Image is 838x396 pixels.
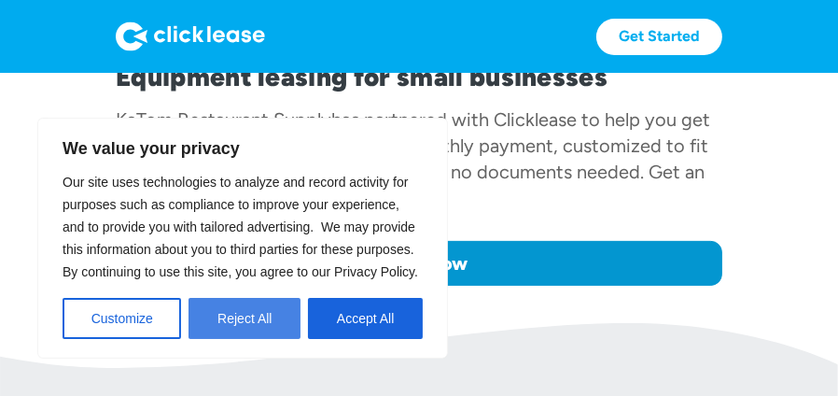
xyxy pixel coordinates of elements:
img: Logo [116,21,265,51]
p: We value your privacy [63,137,423,160]
div: We value your privacy [37,118,448,359]
h1: Equipment leasing for small businesses [116,62,722,92]
div: KaTom Restaurant Supply [116,108,331,131]
button: Customize [63,298,181,339]
button: Accept All [308,298,423,339]
span: Our site uses technologies to analyze and record activity for purposes such as compliance to impr... [63,175,418,279]
div: has partnered with Clicklease to help you get the equipment you need for a low monthly payment, c... [116,108,710,209]
a: Get Started [596,19,722,55]
button: Reject All [189,298,300,339]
